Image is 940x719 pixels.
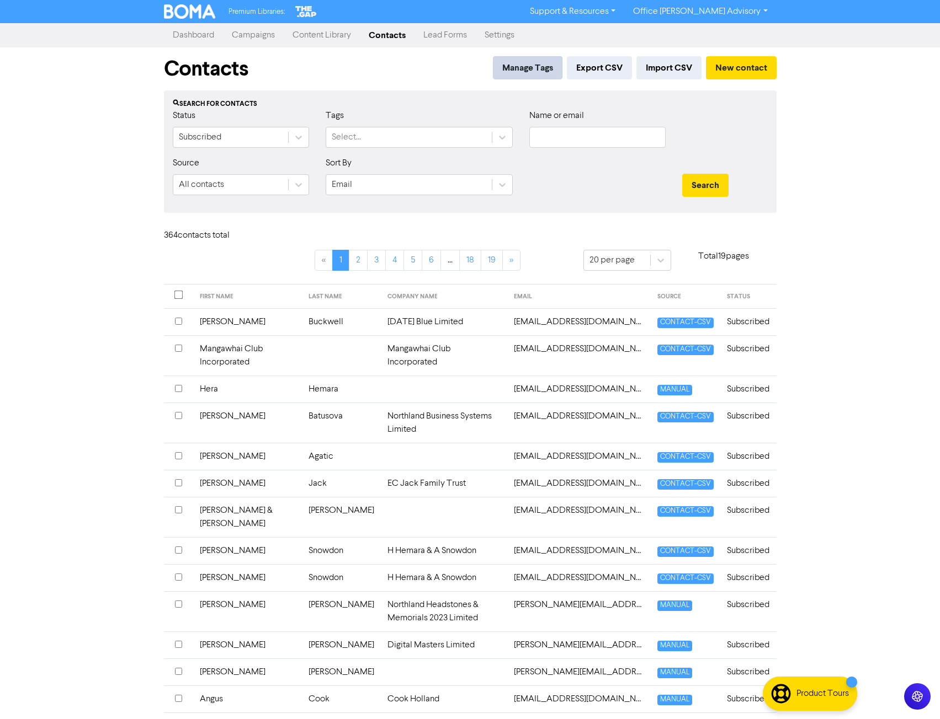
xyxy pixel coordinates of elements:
td: alex.charlene1@gmail.com [507,497,651,537]
td: Subscribed [720,685,776,712]
p: Total 19 pages [671,250,777,263]
button: Export CSV [567,56,632,79]
a: Dashboard [164,24,223,46]
td: [PERSON_NAME] & [PERSON_NAME] [193,497,302,537]
td: Subscribed [720,470,776,497]
td: [PERSON_NAME] [193,470,302,497]
label: Sort By [326,157,352,170]
td: [PERSON_NAME] [302,497,381,537]
td: Agatic [302,443,381,470]
td: Northland Business Systems Limited [381,403,507,443]
td: Subscribed [720,631,776,658]
td: admin@mangawhaiclub.org.nz [507,335,651,375]
td: alecjack@xtra.co.nz [507,470,651,497]
th: STATUS [720,285,776,309]
td: Subscribed [720,335,776,375]
a: Support & Resources [521,3,624,20]
td: angelaf@yovichadvisory.com [507,658,651,685]
td: H Hemara & A Snowdon [381,537,507,564]
td: andreasnowdon213@outlook.com [507,537,651,564]
td: [PERSON_NAME] [193,631,302,658]
td: anguscook6868@gmail.com [507,685,651,712]
td: agiv@hotmail.com [507,443,651,470]
td: Subscribed [720,308,776,335]
td: Hemara [302,375,381,403]
td: andy@digitalmasters.co.nz [507,631,651,658]
td: Subscribed [720,591,776,631]
label: Name or email [529,109,584,122]
img: The Gap [294,4,318,19]
td: admin@ascensionblue.co.nz [507,308,651,335]
th: FIRST NAME [193,285,302,309]
td: Cook [302,685,381,712]
span: MANUAL [657,641,692,651]
a: » [502,250,521,271]
td: EC Jack Family Trust [381,470,507,497]
a: Page 4 [385,250,404,271]
span: CONTACT-CSV [657,479,714,490]
a: Content Library [284,24,360,46]
h1: Contacts [164,56,248,82]
iframe: Chat Widget [801,600,940,719]
a: Page 18 [459,250,481,271]
a: Page 1 is your current page [332,250,349,271]
label: Tags [326,109,344,122]
a: Page 5 [403,250,422,271]
td: Cook Holland [381,685,507,712]
span: CONTACT-CSV [657,318,714,328]
a: Page 6 [422,250,441,271]
a: Page 19 [481,250,503,271]
a: Office [PERSON_NAME] Advisory [624,3,776,20]
td: [PERSON_NAME] [302,631,381,658]
td: [PERSON_NAME] [193,537,302,564]
a: Lead Forms [415,24,476,46]
td: Subscribed [720,443,776,470]
span: CONTACT-CSV [657,546,714,557]
label: Source [173,157,199,170]
span: CONTACT-CSV [657,506,714,517]
button: Search [682,174,729,197]
td: [PERSON_NAME] [193,591,302,631]
td: Snowdon [302,537,381,564]
a: Settings [476,24,523,46]
td: Northland Headstones & Memorials 2023 Limited [381,591,507,631]
div: Search for contacts [173,99,768,109]
td: Subscribed [720,375,776,403]
td: Jack [302,470,381,497]
td: [PERSON_NAME] [193,403,302,443]
td: Mangawhai Club Incorporated [193,335,302,375]
button: New contact [706,56,777,79]
span: MANUAL [657,695,692,705]
div: Select... [332,131,361,144]
img: BOMA Logo [164,4,216,19]
a: Campaigns [223,24,284,46]
div: All contacts [179,178,224,191]
td: Digital Masters Limited [381,631,507,658]
td: [PERSON_NAME] [302,658,381,685]
td: Hera [193,375,302,403]
span: CONTACT-CSV [657,452,714,463]
td: Batusova [302,403,381,443]
div: Subscribed [179,131,221,144]
td: Subscribed [720,403,776,443]
td: [DATE] Blue Limited [381,308,507,335]
div: 20 per page [590,254,635,267]
td: admin@nbsystems.co.nz [507,403,651,443]
th: LAST NAME [302,285,381,309]
td: Angus [193,685,302,712]
td: Subscribed [720,658,776,685]
td: Buckwell [302,308,381,335]
span: Premium Libraries: [229,8,285,15]
th: SOURCE [651,285,720,309]
td: [PERSON_NAME] [193,564,302,591]
a: Page 3 [367,250,386,271]
td: Subscribed [720,537,776,564]
span: CONTACT-CSV [657,573,714,584]
label: Status [173,109,195,122]
td: [PERSON_NAME] [302,591,381,631]
td: Mangawhai Club Incorporated [381,335,507,375]
span: CONTACT-CSV [657,345,714,355]
td: [PERSON_NAME] [193,308,302,335]
span: CONTACT-CSV [657,412,714,422]
td: Snowdon [302,564,381,591]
